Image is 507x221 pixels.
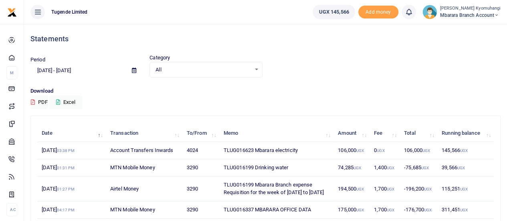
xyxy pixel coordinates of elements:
small: UGX [387,166,394,170]
small: 03:38 PM [57,148,75,153]
span: UGX 145,566 [319,8,349,16]
small: 01:27 PM [57,187,75,191]
td: 115,251 [437,176,494,201]
small: UGX [356,187,364,191]
small: UGX [356,208,364,212]
th: To/From: activate to sort column ascending [182,125,219,142]
td: 0 [370,142,400,159]
li: Toup your wallet [358,6,398,19]
small: UGX [460,208,468,212]
th: Date: activate to sort column descending [37,125,106,142]
td: MTN Mobile Money [106,201,182,219]
li: M [6,66,17,79]
td: 145,566 [437,142,494,159]
td: -176,700 [400,201,437,219]
span: Mbarara Branch account [440,12,501,19]
td: 3290 [182,176,219,201]
th: Fee: activate to sort column ascending [370,125,400,142]
th: Memo: activate to sort column ascending [219,125,333,142]
a: logo-small logo-large logo-large [7,9,17,15]
a: profile-user [PERSON_NAME] Kyomuhangi Mbarara Branch account [422,5,501,19]
td: [DATE] [37,142,106,159]
th: Transaction: activate to sort column ascending [106,125,182,142]
td: 106,000 [400,142,437,159]
td: [DATE] [37,159,106,176]
small: UGX [387,187,394,191]
label: Category [149,54,170,62]
td: Airtel Money [106,176,182,201]
img: profile-user [422,5,437,19]
td: 175,000 [333,201,370,219]
small: UGX [457,166,465,170]
td: [DATE] [37,201,106,219]
td: 1,700 [370,201,400,219]
td: TLUG016623 Mbarara electricity [219,142,333,159]
td: TLUG016199 Mbarara Branch expense Requisition for the week of [DATE] to [DATE] [219,176,333,201]
small: 01:31 PM [57,166,75,170]
td: 1,400 [370,159,400,176]
small: [PERSON_NAME] Kyomuhangi [440,5,501,12]
th: Running balance: activate to sort column ascending [437,125,494,142]
td: TLUG016337 MBARARA OFFICE DATA [219,201,333,219]
td: -196,200 [400,176,437,201]
td: 4024 [182,142,219,159]
button: PDF [30,95,48,109]
td: TLUG016199 Drinking water [219,159,333,176]
td: -75,685 [400,159,437,176]
li: Ac [6,203,17,216]
td: 3290 [182,201,219,219]
td: 3290 [182,159,219,176]
small: UGX [353,166,361,170]
h4: Statements [30,34,501,43]
small: UGX [377,148,384,153]
td: 1,700 [370,176,400,201]
td: 194,500 [333,176,370,201]
span: Add money [358,6,398,19]
small: UGX [460,148,468,153]
p: Download [30,87,501,95]
small: UGX [460,187,468,191]
td: 311,451 [437,201,494,219]
td: 106,000 [333,142,370,159]
small: UGX [424,208,432,212]
small: UGX [387,208,394,212]
label: Period [30,56,45,64]
th: Total: activate to sort column ascending [400,125,437,142]
small: UGX [421,166,429,170]
td: MTN Mobile Money [106,159,182,176]
a: UGX 145,566 [313,5,355,19]
th: Amount: activate to sort column ascending [333,125,370,142]
img: logo-small [7,8,17,17]
span: All [156,66,250,74]
a: Add money [358,8,398,14]
small: UGX [356,148,364,153]
li: Wallet ballance [309,5,358,19]
button: Excel [49,95,82,109]
td: [DATE] [37,176,106,201]
td: 74,285 [333,159,370,176]
input: select period [30,64,125,77]
small: UGX [422,148,430,153]
small: UGX [424,187,432,191]
td: 39,566 [437,159,494,176]
span: Tugende Limited [48,8,91,16]
td: Account Transfers Inwards [106,142,182,159]
small: 04:17 PM [57,208,75,212]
